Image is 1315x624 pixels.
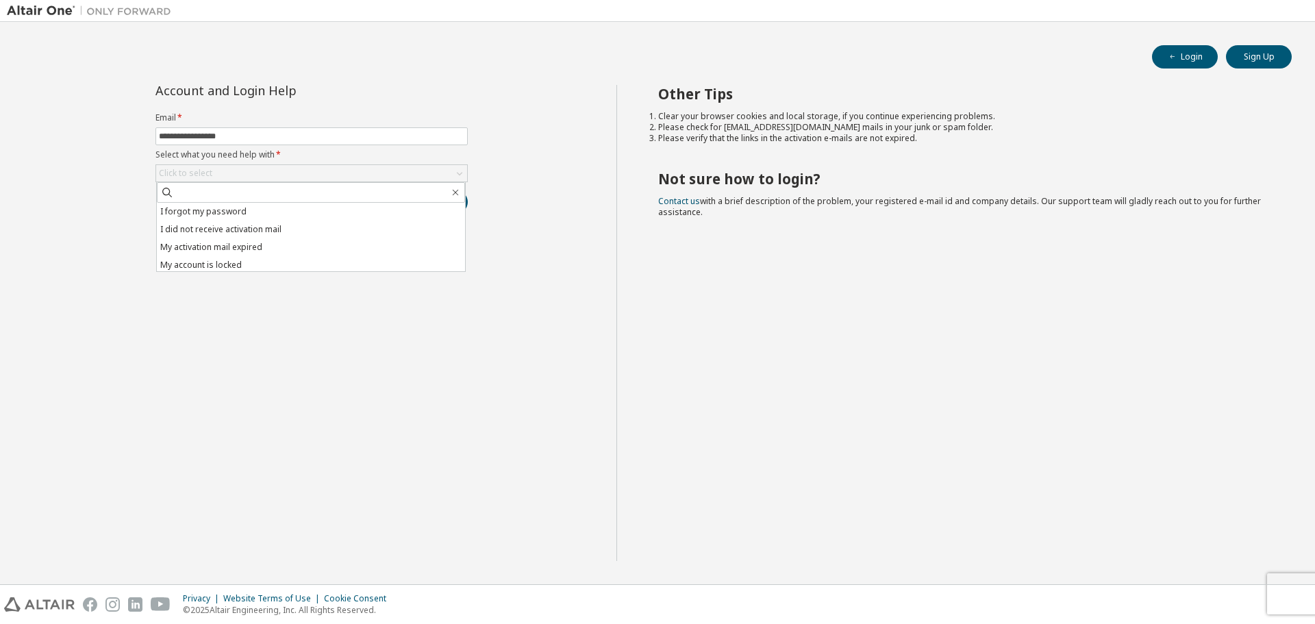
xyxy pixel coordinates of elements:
[155,85,405,96] div: Account and Login Help
[658,85,1268,103] h2: Other Tips
[223,593,324,604] div: Website Terms of Use
[1152,45,1218,68] button: Login
[658,195,700,207] a: Contact us
[157,203,465,221] li: I forgot my password
[658,122,1268,133] li: Please check for [EMAIL_ADDRESS][DOMAIN_NAME] mails in your junk or spam folder.
[151,597,171,612] img: youtube.svg
[4,597,75,612] img: altair_logo.svg
[159,168,212,179] div: Click to select
[183,604,394,616] p: © 2025 Altair Engineering, Inc. All Rights Reserved.
[183,593,223,604] div: Privacy
[155,149,468,160] label: Select what you need help with
[83,597,97,612] img: facebook.svg
[324,593,394,604] div: Cookie Consent
[658,111,1268,122] li: Clear your browser cookies and local storage, if you continue experiencing problems.
[7,4,178,18] img: Altair One
[128,597,142,612] img: linkedin.svg
[658,133,1268,144] li: Please verify that the links in the activation e-mails are not expired.
[155,112,468,123] label: Email
[1226,45,1292,68] button: Sign Up
[658,170,1268,188] h2: Not sure how to login?
[105,597,120,612] img: instagram.svg
[658,195,1261,218] span: with a brief description of the problem, your registered e-mail id and company details. Our suppo...
[156,165,467,182] div: Click to select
